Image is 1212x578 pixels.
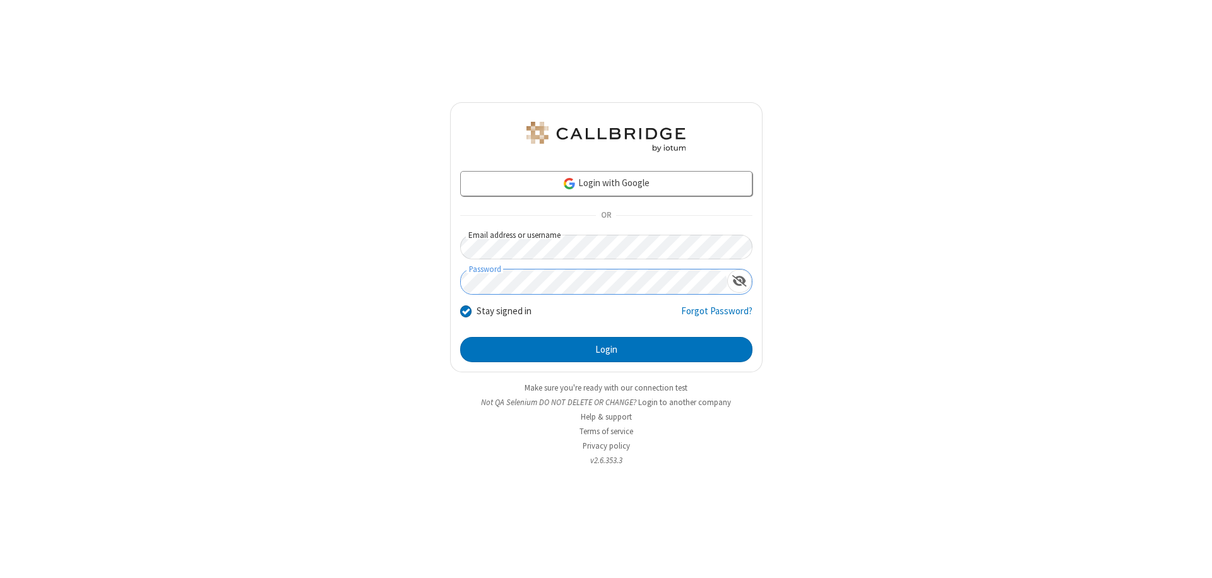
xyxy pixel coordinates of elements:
img: QA Selenium DO NOT DELETE OR CHANGE [524,122,688,152]
button: Login to another company [638,396,731,408]
button: Login [460,337,752,362]
a: Login with Google [460,171,752,196]
label: Stay signed in [477,304,532,319]
input: Email address or username [460,235,752,259]
a: Terms of service [579,426,633,437]
li: Not QA Selenium DO NOT DELETE OR CHANGE? [450,396,763,408]
span: OR [596,207,616,225]
a: Make sure you're ready with our connection test [525,382,687,393]
div: Show password [727,269,752,293]
a: Privacy policy [583,440,630,451]
iframe: Chat [1180,545,1203,569]
input: Password [461,269,727,294]
img: google-icon.png [562,177,576,191]
a: Forgot Password? [681,304,752,328]
li: v2.6.353.3 [450,454,763,466]
a: Help & support [581,411,632,422]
